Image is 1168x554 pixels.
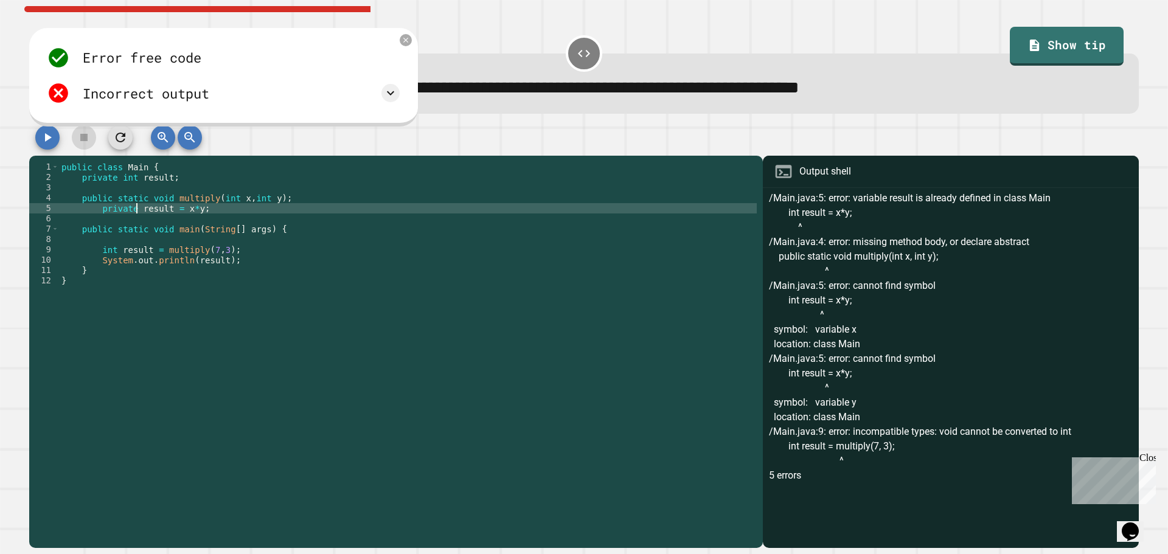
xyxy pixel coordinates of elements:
div: 12 [29,275,59,286]
div: Chat with us now!Close [5,5,84,77]
div: Error free code [83,47,201,68]
div: 7 [29,224,59,234]
div: 6 [29,213,59,224]
iframe: chat widget [1067,452,1156,504]
span: Toggle code folding, rows 7 through 11 [52,224,58,234]
div: 10 [29,255,59,265]
div: 2 [29,172,59,182]
div: /Main.java:5: error: variable result is already defined in class Main int result = x*y; ^ /Main.j... [769,191,1133,548]
a: Show tip [1010,27,1123,66]
div: 3 [29,182,59,193]
div: Output shell [799,164,851,179]
div: 1 [29,162,59,172]
div: 8 [29,234,59,244]
iframe: chat widget [1117,505,1156,542]
div: 5 [29,203,59,213]
div: 11 [29,265,59,275]
div: Incorrect output [83,83,209,103]
div: 4 [29,193,59,203]
span: Toggle code folding, rows 1 through 12 [52,162,58,172]
div: 9 [29,244,59,255]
